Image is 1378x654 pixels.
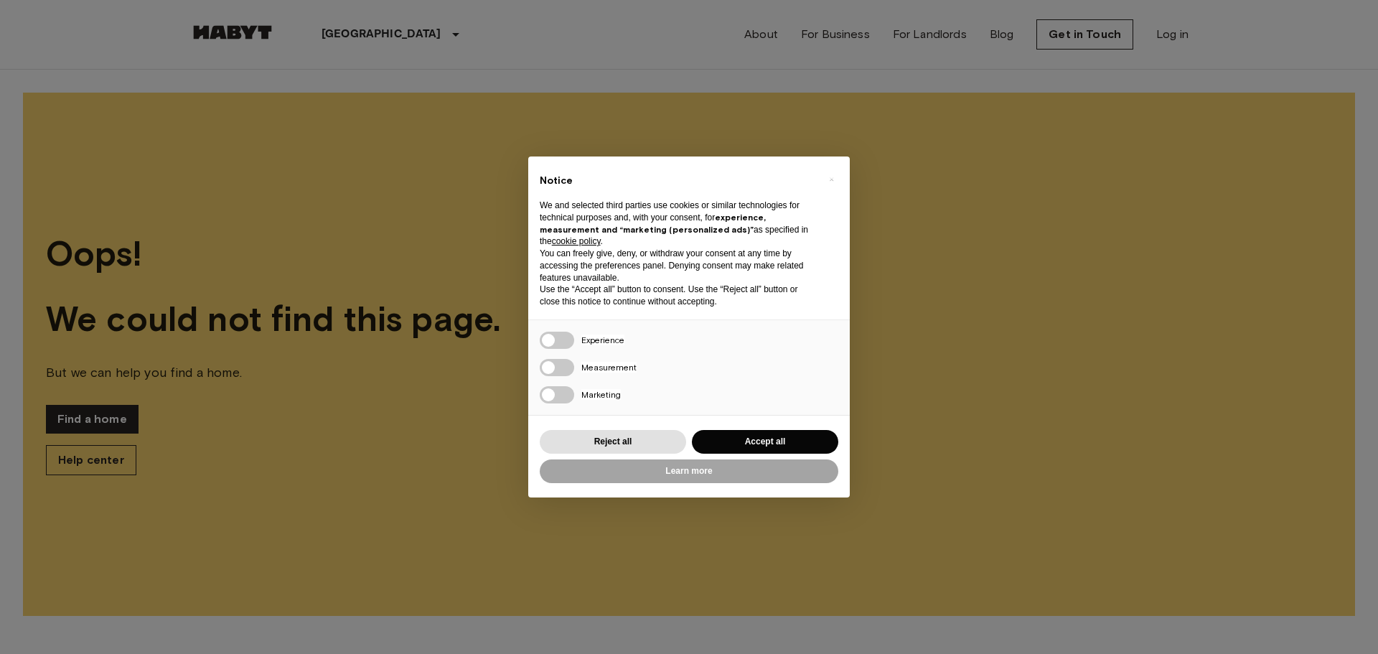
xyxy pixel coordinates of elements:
[552,236,601,246] a: cookie policy
[540,430,686,454] button: Reject all
[820,168,843,191] button: Close this notice
[540,459,838,483] button: Learn more
[692,430,838,454] button: Accept all
[540,200,815,248] p: We and selected third parties use cookies or similar technologies for technical purposes and, wit...
[829,171,834,188] span: ×
[540,248,815,284] p: You can freely give, deny, or withdraw your consent at any time by accessing the preferences pane...
[540,284,815,308] p: Use the “Accept all” button to consent. Use the “Reject all” button or close this notice to conti...
[540,212,766,235] strong: experience, measurement and “marketing (personalized ads)”
[581,335,624,345] span: Experience
[540,174,815,188] h2: Notice
[581,389,621,400] span: Marketing
[581,362,637,373] span: Measurement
